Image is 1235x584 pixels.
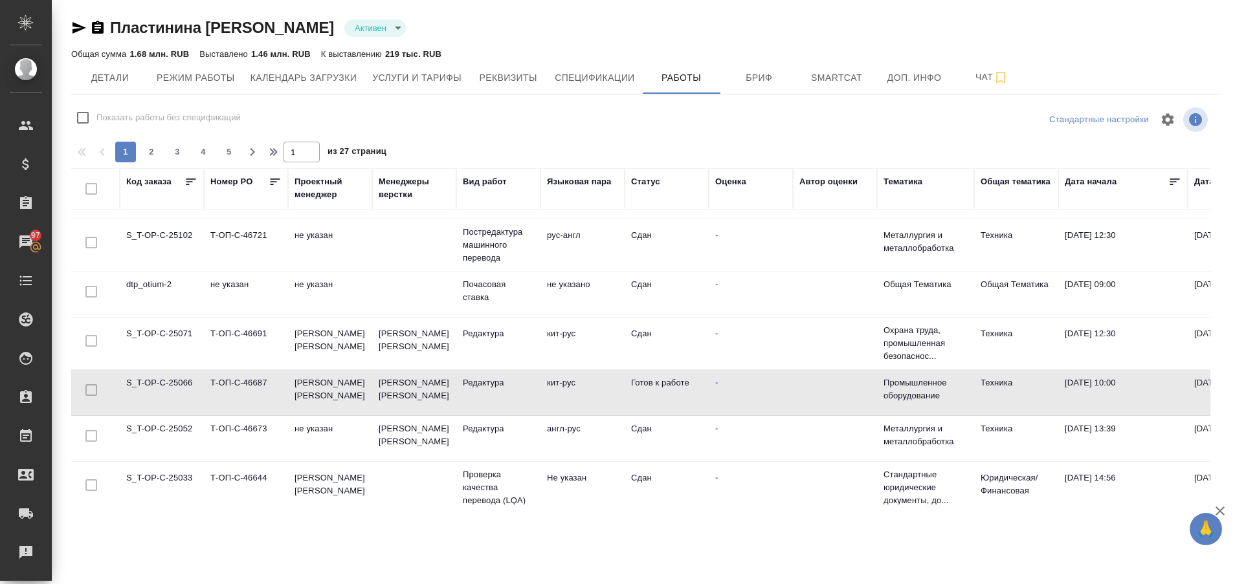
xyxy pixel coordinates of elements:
[540,370,625,415] td: кит-рус
[120,272,204,317] td: dtp_otium-2
[167,142,188,162] button: 3
[884,70,946,86] span: Доп. инфо
[463,175,507,188] div: Вид работ
[120,370,204,415] td: S_T-OP-C-25066
[204,272,288,317] td: не указан
[219,146,239,158] span: 5
[540,222,625,268] td: рус-англ
[463,327,534,340] p: Редактура
[79,70,141,86] span: Детали
[651,70,713,86] span: Работы
[90,20,106,36] button: Скопировать ссылку
[204,416,288,461] td: Т-ОП-С-46673
[288,272,372,317] td: не указан
[974,416,1058,461] td: Техника
[193,146,214,158] span: 4
[1183,107,1210,132] span: Посмотреть информацию
[1065,175,1117,188] div: Дата начала
[372,416,456,461] td: [PERSON_NAME] [PERSON_NAME]
[250,70,357,86] span: Календарь загрузки
[974,222,1058,268] td: Техника
[715,279,718,289] a: -
[715,473,718,482] a: -
[974,272,1058,317] td: Общая Тематика
[961,69,1023,85] span: Чат
[193,142,214,162] button: 4
[974,465,1058,510] td: Юридическая/Финансовая
[344,19,406,37] div: Активен
[219,142,239,162] button: 5
[295,175,366,201] div: Проектный менеджер
[1190,513,1222,545] button: 🙏
[3,226,49,258] a: 97
[251,49,311,59] p: 1.46 млн. RUB
[1058,370,1188,415] td: [DATE] 10:00
[625,222,709,268] td: Сдан
[884,376,968,402] p: Промышленное оборудование
[884,422,968,448] p: Металлургия и металлобработка
[372,370,456,415] td: [PERSON_NAME] [PERSON_NAME]
[120,321,204,366] td: S_T-OP-C-25071
[540,272,625,317] td: не указано
[141,142,162,162] button: 2
[120,222,204,268] td: S_T-OP-C-25102
[288,222,372,268] td: не указан
[1046,110,1152,130] div: split button
[625,321,709,366] td: Сдан
[141,146,162,158] span: 2
[71,49,129,59] p: Общая сумма
[540,416,625,461] td: англ-рус
[199,49,251,59] p: Выставлено
[1058,465,1188,510] td: [DATE] 14:56
[1152,104,1183,135] span: Настроить таблицу
[715,329,718,338] a: -
[1058,321,1188,366] td: [DATE] 12:30
[1058,416,1188,461] td: [DATE] 13:39
[210,175,252,188] div: Номер PO
[715,175,746,188] div: Оценка
[715,230,718,240] a: -
[715,378,718,387] a: -
[625,465,709,510] td: Сдан
[126,175,172,188] div: Код заказа
[993,70,1008,85] svg: Подписаться
[477,70,539,86] span: Реквизиты
[625,370,709,415] td: Готов к работе
[372,70,462,86] span: Услуги и тарифы
[547,175,612,188] div: Языковая пара
[288,416,372,461] td: не указан
[463,422,534,435] p: Редактура
[799,175,858,188] div: Автор оценки
[884,278,968,291] p: Общая Тематика
[321,49,385,59] p: К выставлению
[204,370,288,415] td: Т-ОП-С-46687
[884,324,968,363] p: Охрана труда, промышленная безопаснос...
[1058,222,1188,268] td: [DATE] 12:30
[204,222,288,268] td: Т-ОП-С-46721
[884,175,922,188] div: Тематика
[463,376,534,389] p: Редактура
[110,19,334,36] a: Пластинина [PERSON_NAME]
[120,465,204,510] td: S_T-OP-C-25033
[728,70,790,86] span: Бриф
[540,465,625,510] td: Не указан
[631,175,660,188] div: Статус
[884,229,968,255] p: Металлургия и металлобработка
[372,321,456,366] td: [PERSON_NAME] [PERSON_NAME]
[981,175,1051,188] div: Общая тематика
[625,416,709,461] td: Сдан
[71,20,87,36] button: Скопировать ссылку для ЯМессенджера
[288,370,372,415] td: [PERSON_NAME] [PERSON_NAME]
[328,144,386,162] span: из 27 страниц
[204,321,288,366] td: Т-ОП-С-46691
[555,70,634,86] span: Спецификации
[385,49,441,59] p: 219 тыс. RUB
[715,424,718,433] a: -
[806,70,868,86] span: Smartcat
[157,70,235,86] span: Режим работы
[167,146,188,158] span: 3
[463,226,534,265] p: Постредактура машинного перевода
[379,175,450,201] div: Менеджеры верстки
[463,468,534,507] p: Проверка качества перевода (LQA)
[120,416,204,461] td: S_T-OP-C-25052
